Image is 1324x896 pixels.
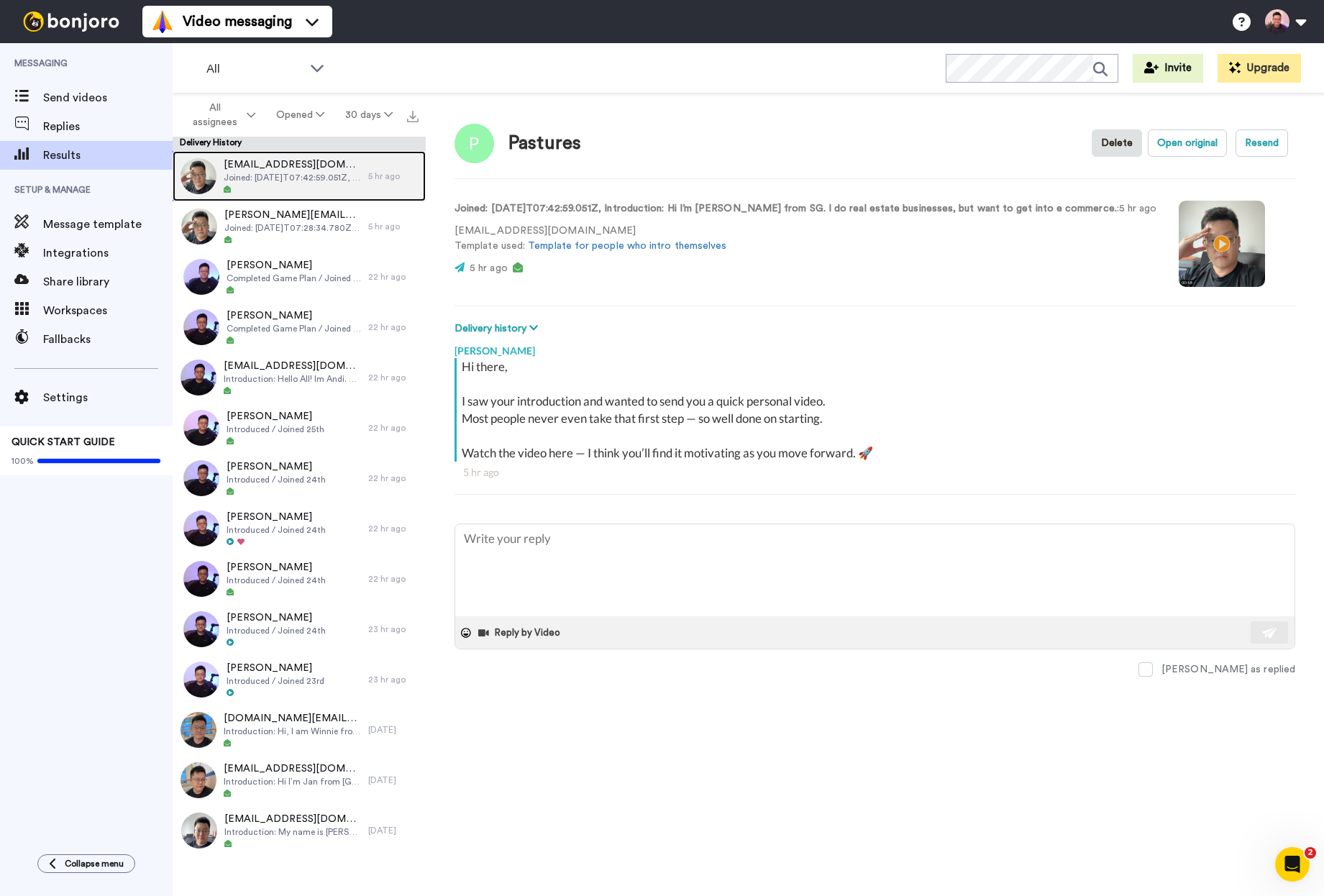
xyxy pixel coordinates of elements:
[224,172,361,183] span: Joined: [DATE]T07:42:59.051Z, Introduction: Hi I’m [PERSON_NAME] from SG. I do real estate busine...
[224,762,361,776] span: [EMAIL_ADDRESS][DOMAIN_NAME]
[175,95,266,135] button: All assignees
[227,510,326,524] span: [PERSON_NAME]
[43,89,173,106] span: Send videos
[368,573,419,585] div: 22 hr ago
[1262,627,1278,639] img: send-white.svg
[368,472,419,484] div: 22 hr ago
[17,12,125,32] img: bj-logo-header-white.svg
[183,410,219,446] img: fd42b566-e858-4926-bf24-d31b8afa0b44-thumb.jpg
[227,460,326,474] span: [PERSON_NAME]
[227,424,324,435] span: Introduced / Joined 25th
[43,147,173,164] span: Results
[227,308,361,323] span: [PERSON_NAME]
[183,460,219,496] img: a549cafe-acdc-45f8-96f5-7a8cd938ddec-thumb.jpg
[43,302,173,319] span: Workspaces
[224,208,361,222] span: [PERSON_NAME][EMAIL_ADDRESS][PERSON_NAME][DOMAIN_NAME]
[528,241,726,251] a: Template for people who intro themselves
[266,102,335,128] button: Opened
[173,137,426,151] div: Delivery History
[227,560,326,575] span: [PERSON_NAME]
[227,625,326,636] span: Introduced / Joined 24th
[1305,847,1316,859] span: 2
[477,622,565,644] button: Reply by Video
[173,403,426,453] a: [PERSON_NAME]Introduced / Joined 25th22 hr ago
[181,813,217,849] img: ba9bfb57-a505-4d1c-88bc-7954c3b70cd9-thumb.jpg
[181,712,216,748] img: 27b70d11-975c-45ef-ada8-3a4d437f7edf-thumb.jpg
[183,611,219,647] img: 0ddaf05d-bd9f-4b1c-9f97-b2cabddab5b9-thumb.jpg
[1148,129,1227,157] button: Open original
[173,705,426,755] a: [DOMAIN_NAME][EMAIL_ADDRESS][DOMAIN_NAME]Introduction: Hi, I am Winnie from [GEOGRAPHIC_DATA]. [P...
[224,373,361,385] span: Introduction: Hello All! Im Andi. Really interested & curious about this as its a new thing fr me...
[183,662,219,698] img: 9965e81d-9c27-41e9-9365-05b25a47e478-thumb.jpg
[455,124,494,163] img: Image of Pastures
[43,389,173,406] span: Settings
[1092,129,1142,157] button: Delete
[173,201,426,252] a: [PERSON_NAME][EMAIL_ADDRESS][PERSON_NAME][DOMAIN_NAME]Joined: [DATE]T07:28:34.780Z, Introduction:...
[186,101,244,129] span: All assignees
[43,331,173,348] span: Fallbacks
[181,762,216,798] img: 1493fd95-1c33-4cbe-89c6-de83fbe202f8-thumb.jpg
[368,623,419,635] div: 23 hr ago
[224,776,361,787] span: Introduction: Hi I’m Jan from [GEOGRAPHIC_DATA] and I’m a newbie hoping to learn how to do an onl...
[227,661,324,675] span: [PERSON_NAME]
[227,273,361,284] span: Completed Game Plan / Joined 15th
[206,60,303,78] span: All
[173,805,426,856] a: [EMAIL_ADDRESS][DOMAIN_NAME]Introduction: My name is [PERSON_NAME], I'm from [DEMOGRAPHIC_DATA] a...
[173,554,426,604] a: [PERSON_NAME]Introduced / Joined 24th22 hr ago
[12,437,115,447] span: QUICK START GUIDE
[508,133,581,154] div: Pastures
[181,360,216,396] img: 0aa92dcb-6d42-4c9a-9ed8-3cee0eb444ed-thumb.jpg
[455,204,1117,214] strong: Joined: [DATE]T07:42:59.051Z, Introduction: Hi I’m [PERSON_NAME] from SG. I do real estate busine...
[227,474,326,485] span: Introduced / Joined 24th
[65,858,124,869] span: Collapse menu
[173,654,426,705] a: [PERSON_NAME]Introduced / Joined 23rd23 hr ago
[227,524,326,536] span: Introduced / Joined 24th
[173,151,426,201] a: [EMAIL_ADDRESS][DOMAIN_NAME]Joined: [DATE]T07:42:59.051Z, Introduction: Hi I’m [PERSON_NAME] from...
[368,372,419,383] div: 22 hr ago
[1161,662,1295,677] div: [PERSON_NAME] as replied
[227,575,326,586] span: Introduced / Joined 24th
[173,453,426,503] a: [PERSON_NAME]Introduced / Joined 24th22 hr ago
[455,201,1157,216] p: : 5 hr ago
[173,352,426,403] a: [EMAIL_ADDRESS][DOMAIN_NAME]Introduction: Hello All! Im Andi. Really interested & curious about t...
[43,118,173,135] span: Replies
[173,604,426,654] a: [PERSON_NAME]Introduced / Joined 24th23 hr ago
[43,273,173,291] span: Share library
[224,359,361,373] span: [EMAIL_ADDRESS][DOMAIN_NAME]
[224,711,361,726] span: [DOMAIN_NAME][EMAIL_ADDRESS][DOMAIN_NAME]
[368,674,419,685] div: 23 hr ago
[12,455,34,467] span: 100%
[368,221,419,232] div: 5 hr ago
[183,561,219,597] img: 7851db32-610f-4f44-91a2-4ebd72dcb5e7-thumb.jpg
[1218,54,1301,83] button: Upgrade
[455,321,542,337] button: Delivery history
[37,854,135,873] button: Collapse menu
[368,774,419,786] div: [DATE]
[368,825,419,836] div: [DATE]
[407,111,419,122] img: export.svg
[227,675,324,687] span: Introduced / Joined 23rd
[151,10,174,33] img: vm-color.svg
[224,157,361,172] span: [EMAIL_ADDRESS][DOMAIN_NAME]
[368,724,419,736] div: [DATE]
[181,158,216,194] img: f2314de3-9116-4ec1-af85-d626046a835b-thumb.jpg
[173,252,426,302] a: [PERSON_NAME]Completed Game Plan / Joined 15th22 hr ago
[368,321,419,333] div: 22 hr ago
[1236,129,1288,157] button: Resend
[181,209,217,244] img: 2d63bd68-611a-4394-a050-cf09eb148d45-thumb.jpg
[334,102,403,128] button: 30 days
[1275,847,1310,882] iframe: Intercom live chat
[462,358,1292,462] div: Hi there, I saw your introduction and wanted to send you a quick personal video. Most people neve...
[224,726,361,737] span: Introduction: Hi, I am Winnie from [GEOGRAPHIC_DATA]. [PERSON_NAME], would like to learn more abo...
[227,409,324,424] span: [PERSON_NAME]
[183,309,219,345] img: 3da95c6e-20b7-4667-b9d1-2b750b4d17fa-thumb.jpg
[455,337,1295,358] div: [PERSON_NAME]
[224,812,361,826] span: [EMAIL_ADDRESS][DOMAIN_NAME]
[368,523,419,534] div: 22 hr ago
[1133,54,1203,83] button: Invite
[183,511,219,547] img: df874264-a209-4c50-a142-05e5037030dc-thumb.jpg
[43,216,173,233] span: Message template
[227,323,361,334] span: Completed Game Plan / Joined 17th
[368,271,419,283] div: 22 hr ago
